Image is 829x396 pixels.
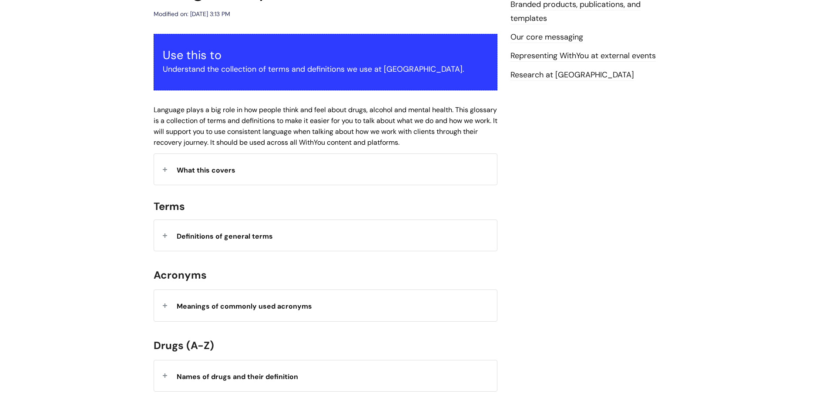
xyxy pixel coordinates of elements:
span: Language plays a big role in how people think and feel about drugs, alcohol and mental health. Th... [154,105,497,146]
a: Representing WithYou at external events [510,50,656,62]
span: Terms [154,200,185,213]
div: Modified on: [DATE] 3:13 PM [154,9,230,20]
h3: Use this to [163,48,488,62]
span: What this covers [177,166,235,175]
span: Definitions of general terms [177,232,273,241]
span: Acronyms [154,268,207,282]
a: Research at [GEOGRAPHIC_DATA] [510,70,634,81]
p: Understand the collection of terms and definitions we use at [GEOGRAPHIC_DATA]. [163,62,488,76]
strong: Meanings of commonly used acronyms [177,302,312,311]
span: Drugs (A-Z) [154,339,214,352]
strong: Names of drugs and their definition [177,372,298,381]
a: Our core messaging [510,32,583,43]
